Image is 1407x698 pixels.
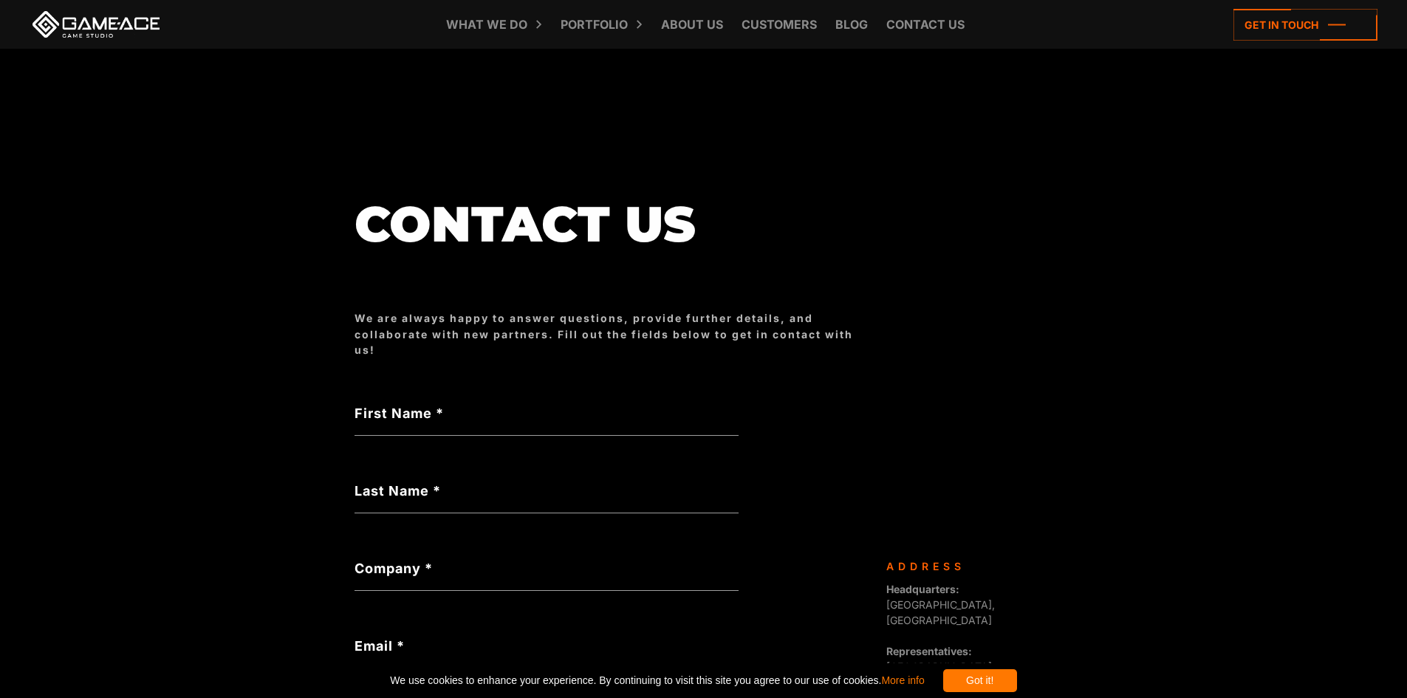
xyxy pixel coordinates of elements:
label: Company * [355,558,739,578]
span: [GEOGRAPHIC_DATA], [GEOGRAPHIC_DATA] [886,583,995,626]
strong: Representatives: [886,645,972,657]
span: We use cookies to enhance your experience. By continuing to visit this site you agree to our use ... [390,669,924,692]
strong: Headquarters: [886,583,959,595]
div: We are always happy to answer questions, provide further details, and collaborate with new partne... [355,310,872,357]
a: Get in touch [1233,9,1377,41]
div: Address [886,558,1041,574]
div: Got it! [943,669,1017,692]
h1: Contact us [355,197,872,251]
label: Email * [355,636,739,656]
label: Last Name * [355,481,739,501]
label: First Name * [355,403,739,423]
a: More info [881,674,924,686]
